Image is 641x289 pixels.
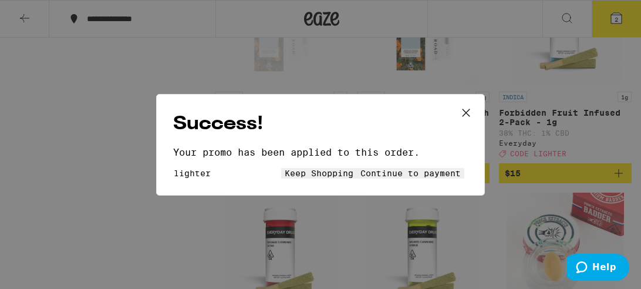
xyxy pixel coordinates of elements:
[173,111,468,137] h2: Success!
[173,168,281,179] input: Promo code
[285,169,353,178] span: Keep Shopping
[281,168,357,179] button: Keep Shopping
[567,254,629,283] iframe: Opens a widget where you can find more information
[173,147,468,158] p: Your promo has been applied to this order.
[360,169,461,178] span: Continue to payment
[357,168,464,179] button: Continue to payment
